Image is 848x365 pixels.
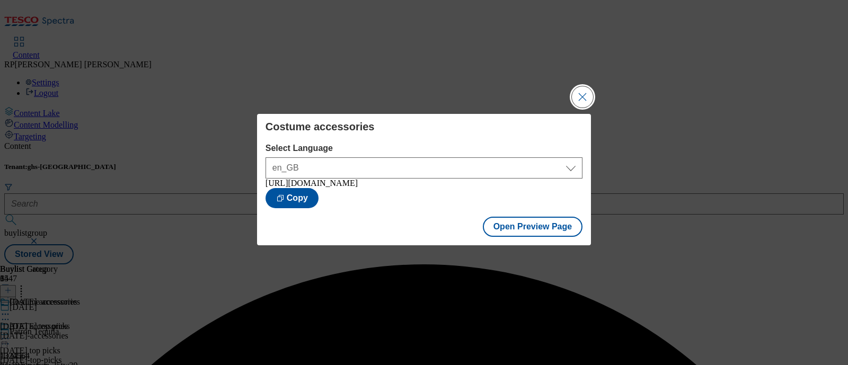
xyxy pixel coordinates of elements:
[266,188,319,208] button: Copy
[483,217,583,237] button: Open Preview Page
[266,179,582,188] div: [URL][DOMAIN_NAME]
[257,114,591,245] div: Modal
[266,144,582,153] label: Select Language
[266,120,582,133] h4: Costume accessories
[572,86,593,108] button: Close Modal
